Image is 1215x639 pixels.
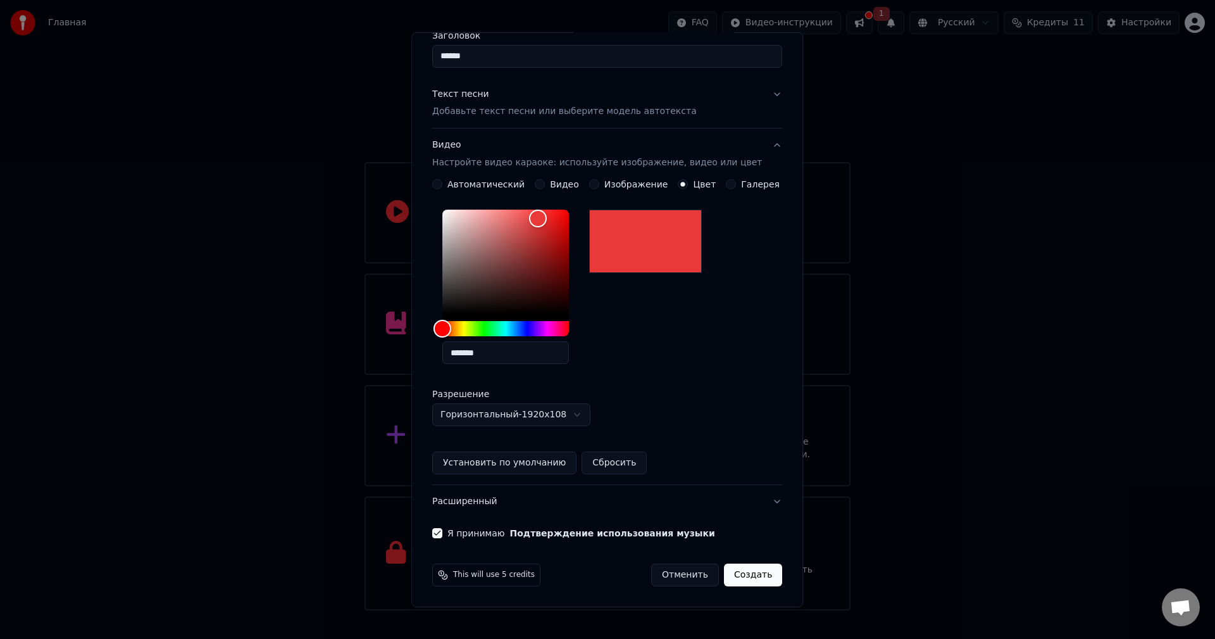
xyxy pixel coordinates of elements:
label: Цвет [694,180,716,189]
p: Настройте видео караоке: используйте изображение, видео или цвет [432,156,762,169]
label: Галерея [742,180,780,189]
button: ВидеоНастройте видео караоке: используйте изображение, видео или цвет [432,129,782,179]
div: Hue [442,321,569,336]
div: Видео [432,139,762,169]
button: Создать [724,564,782,586]
button: Текст песниДобавьте текст песни или выберите модель автотекста [432,77,782,128]
label: Автоматический [447,180,525,189]
button: Сбросить [582,452,647,474]
span: This will use 5 credits [453,570,535,580]
div: Текст песни [432,87,489,100]
label: Заголовок [432,30,782,39]
div: ВидеоНастройте видео караоке: используйте изображение, видео или цвет [432,179,782,484]
div: Color [442,210,569,313]
button: Отменить [651,564,719,586]
label: Я принимаю [447,529,715,538]
button: Расширенный [432,485,782,518]
label: Изображение [604,180,668,189]
button: Установить по умолчанию [432,452,576,474]
label: Разрешение [432,389,559,398]
label: Видео [550,180,579,189]
button: Я принимаю [510,529,715,538]
p: Добавьте текст песни или выберите модель автотекста [432,105,697,118]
